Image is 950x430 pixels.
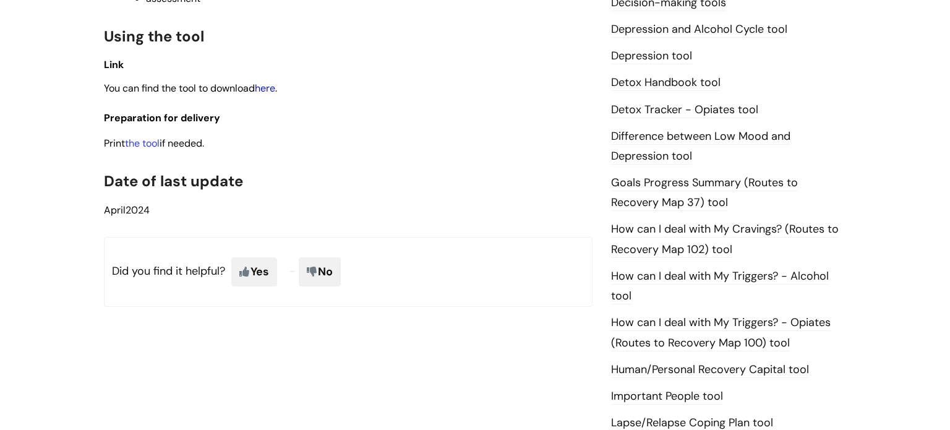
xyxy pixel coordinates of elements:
span: Preparation for delivery [104,111,220,124]
a: the tool [125,137,160,150]
span: Yes [231,257,277,286]
a: How can I deal with My Triggers? - Opiates (Routes to Recovery Map 100) tool [611,315,831,351]
a: Goals Progress Summary (Routes to Recovery Map 37) tool [611,175,798,211]
a: Depression and Alcohol Cycle tool [611,22,787,38]
a: How can I deal with My Cravings? (Routes to Recovery Map 102) tool [611,221,839,257]
span: April [104,204,126,217]
a: Important People tool [611,389,723,405]
span: Date of last update [104,171,243,191]
span: Link [104,58,124,71]
a: Depression tool [611,48,692,64]
a: here [255,82,275,95]
a: How can I deal with My Triggers? - Alcohol tool [611,269,829,304]
span: 2024 [104,204,150,217]
span: if needed. [160,137,204,150]
span: You can find the tool to download . [104,82,277,95]
p: Did you find it helpful? [104,237,593,306]
a: Difference between Low Mood and Depression tool [611,129,790,165]
span: Using the tool [104,27,204,46]
a: Detox Handbook tool [611,75,721,91]
span: Print [104,137,125,150]
a: Detox Tracker - Opiates tool [611,102,758,118]
span: No [299,257,341,286]
a: Human/Personal Recovery Capital tool [611,362,809,378]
